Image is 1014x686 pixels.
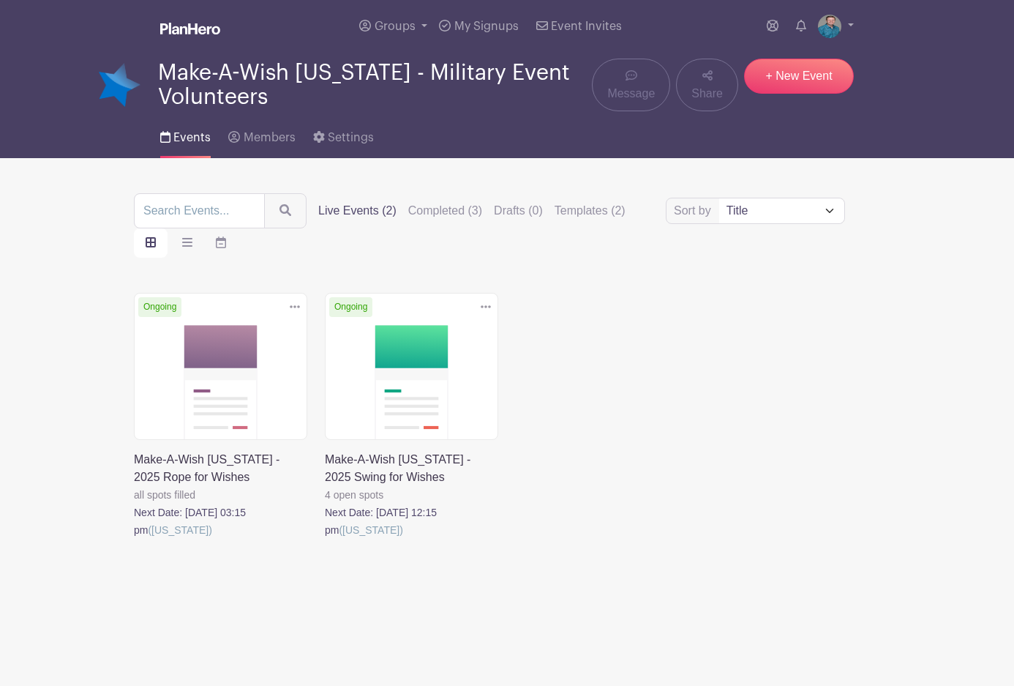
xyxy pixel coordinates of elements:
[592,59,670,111] a: Message
[744,59,854,94] a: + New Event
[607,85,655,102] span: Message
[99,63,140,107] img: 18-blue-star-png-image.png
[375,20,416,32] span: Groups
[228,111,295,158] a: Members
[158,61,592,109] span: Make-A-Wish [US_STATE] - Military Event Volunteers
[244,132,296,143] span: Members
[555,202,626,220] label: Templates (2)
[674,202,716,220] label: Sort by
[134,228,238,258] div: order and view
[173,132,211,143] span: Events
[318,202,626,220] div: filters
[494,202,543,220] label: Drafts (0)
[313,111,374,158] a: Settings
[454,20,519,32] span: My Signups
[691,85,723,102] span: Share
[318,202,397,220] label: Live Events (2)
[160,23,220,34] img: logo_white-6c42ec7e38ccf1d336a20a19083b03d10ae64f83f12c07503d8b9e83406b4c7d.svg
[551,20,622,32] span: Event Invites
[134,193,265,228] input: Search Events...
[328,132,374,143] span: Settings
[676,59,738,111] a: Share
[160,111,211,158] a: Events
[408,202,482,220] label: Completed (3)
[818,15,841,38] img: will_phelps-312x214.jpg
